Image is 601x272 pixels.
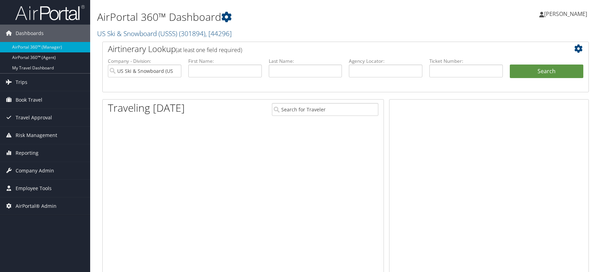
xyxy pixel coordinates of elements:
label: Ticket Number: [429,58,503,65]
span: Dashboards [16,25,44,42]
label: Last Name: [269,58,342,65]
h1: AirPortal 360™ Dashboard [97,10,428,24]
span: (at least one field required) [176,46,242,54]
label: Company - Division: [108,58,181,65]
a: [PERSON_NAME] [539,3,594,24]
span: ( 301894 ) [179,29,205,38]
h2: Airtinerary Lookup [108,43,543,55]
span: Reporting [16,144,38,162]
span: AirPortal® Admin [16,197,57,215]
button: Search [510,65,583,78]
h1: Traveling [DATE] [108,101,185,115]
span: Travel Approval [16,109,52,126]
span: Employee Tools [16,180,52,197]
input: Search for Traveler [272,103,379,116]
img: airportal-logo.png [15,5,85,21]
label: Agency Locator: [349,58,422,65]
span: Book Travel [16,91,42,109]
span: , [ 44296 ] [205,29,232,38]
span: Risk Management [16,127,57,144]
span: Company Admin [16,162,54,179]
span: [PERSON_NAME] [544,10,587,18]
span: Trips [16,74,27,91]
a: US Ski & Snowboard (USSS) [97,29,232,38]
label: First Name: [188,58,262,65]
